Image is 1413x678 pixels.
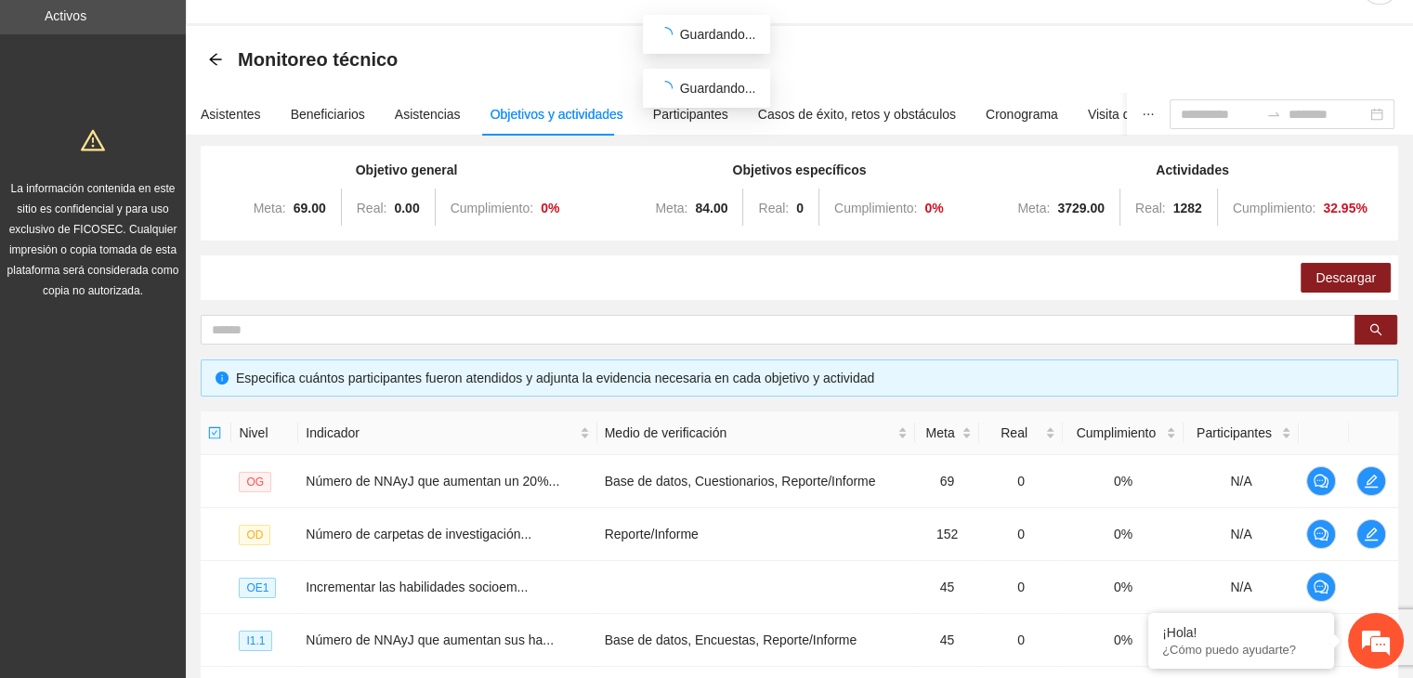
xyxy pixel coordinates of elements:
td: 0 [979,455,1063,508]
span: Meta [922,423,958,443]
td: N/A [1184,455,1299,508]
span: Real [987,423,1041,443]
span: Medio de verificación [605,423,894,443]
p: ¿Cómo puedo ayudarte? [1162,643,1320,657]
span: Incrementar las habilidades socioem... [306,580,528,594]
td: 152 [915,508,979,561]
td: Base de datos, Encuestas, Reporte/Informe [597,614,915,667]
strong: Objetivo general [356,163,458,177]
td: N/A [1184,508,1299,561]
span: search [1369,323,1382,338]
span: loading [657,80,674,97]
td: 0% [1063,561,1184,614]
th: Real [979,411,1063,455]
strong: 84.00 [695,201,727,215]
td: 45 [915,614,979,667]
div: Participantes [653,104,728,124]
strong: 1282 [1173,201,1202,215]
span: I1.1 [239,631,272,651]
span: to [1266,107,1281,122]
strong: 69.00 [294,201,326,215]
span: edit [1357,474,1385,489]
span: Número de NNAyJ que aumentan un 20%... [306,474,559,489]
div: Chatee con nosotros ahora [97,95,312,119]
span: arrow-left [208,52,223,67]
span: Real: [758,201,789,215]
th: Cumplimiento [1063,411,1184,455]
span: Cumplimiento: [834,201,917,215]
div: Minimizar ventana de chat en vivo [305,9,349,54]
button: search [1354,315,1397,345]
span: Número de carpetas de investigación... [306,527,531,541]
span: Número de NNAyJ que aumentan sus ha... [306,632,554,647]
span: Meta: [655,201,687,215]
span: Indicador [306,423,575,443]
td: 0% [1063,508,1184,561]
button: ellipsis [1127,93,1170,136]
strong: 0.00 [394,201,419,215]
th: Medio de verificación [597,411,915,455]
strong: Actividades [1156,163,1229,177]
div: Objetivos y actividades [491,104,623,124]
strong: 0 [796,201,804,215]
span: Cumplimiento: [451,201,533,215]
span: Estamos en línea. [108,228,256,416]
button: comment [1306,466,1336,496]
div: Asistencias [395,104,461,124]
strong: 3729.00 [1057,201,1105,215]
div: Casos de éxito, retos y obstáculos [758,104,956,124]
span: warning [81,128,105,152]
span: Monitoreo técnico [238,45,398,74]
span: swap-right [1266,107,1281,122]
td: 0% [1063,614,1184,667]
strong: 32.95 % [1323,201,1367,215]
span: Real: [357,201,387,215]
span: edit [1357,527,1385,541]
span: info-circle [216,372,229,385]
td: 0 [979,508,1063,561]
strong: 0 % [924,201,943,215]
th: Indicador [298,411,596,455]
div: Cronograma [986,104,1058,124]
td: 69 [915,455,979,508]
div: Beneficiarios [291,104,365,124]
span: Cumplimiento: [1233,201,1315,215]
span: OG [239,472,271,492]
td: Base de datos, Cuestionarios, Reporte/Informe [597,455,915,508]
td: N/A [1184,561,1299,614]
span: check-square [208,426,221,439]
td: Reporte/Informe [597,508,915,561]
span: ellipsis [1142,108,1155,121]
textarea: Escriba su mensaje y pulse “Intro” [9,468,354,533]
span: Participantes [1191,423,1277,443]
div: Visita de campo y entregables [1088,104,1262,124]
div: Asistentes [201,104,261,124]
span: Guardando... [680,81,756,96]
span: Real: [1135,201,1166,215]
span: Cumplimiento [1070,423,1162,443]
th: Meta [915,411,979,455]
span: loading [657,26,674,43]
button: Descargar [1301,263,1391,293]
div: Especifica cuántos participantes fueron atendidos y adjunta la evidencia necesaria en cada objeti... [236,368,1383,388]
button: comment [1306,519,1336,549]
th: Participantes [1184,411,1299,455]
span: Descargar [1315,267,1376,288]
button: comment [1306,572,1336,602]
strong: Objetivos específicos [733,163,867,177]
div: ¡Hola! [1162,625,1320,640]
button: edit [1356,519,1386,549]
td: 0 [979,561,1063,614]
button: edit [1356,466,1386,496]
span: Guardando... [680,27,756,42]
span: Meta: [254,201,286,215]
span: OE1 [239,578,276,598]
a: Activos [45,8,86,23]
span: La información contenida en este sitio es confidencial y para uso exclusivo de FICOSEC. Cualquier... [7,182,179,297]
strong: 0 % [541,201,559,215]
td: 0% [1063,455,1184,508]
span: Meta: [1017,201,1050,215]
div: Back [208,52,223,68]
td: 45 [915,561,979,614]
td: 0 [979,614,1063,667]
